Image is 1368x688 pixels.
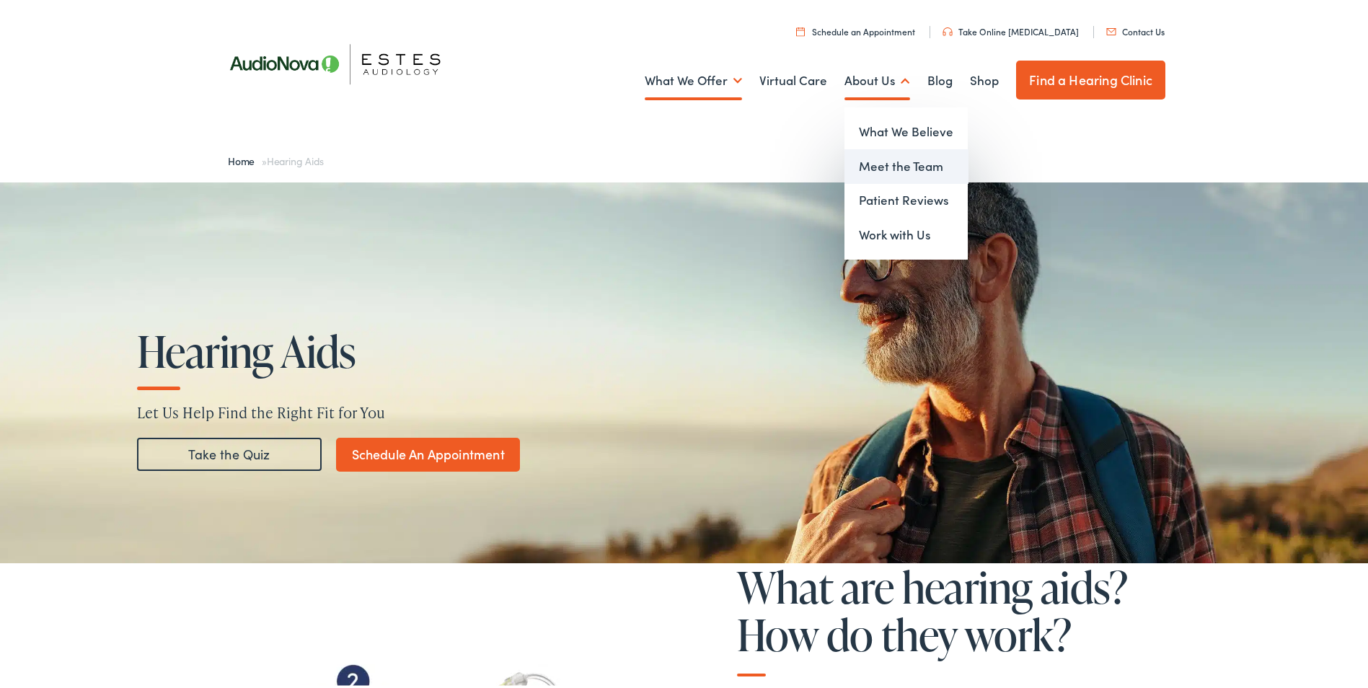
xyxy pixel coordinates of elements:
[796,24,805,33] img: utility icon
[844,112,968,146] a: What We Believe
[137,435,322,468] a: Take the Quiz
[943,25,953,33] img: utility icon
[844,146,968,181] a: Meet the Team
[267,151,324,165] span: Hearing Aids
[645,51,742,105] a: What We Offer
[844,215,968,250] a: Work with Us
[927,51,953,105] a: Blog
[737,560,1165,674] h2: What are hearing aids? How do they work?
[1016,58,1165,97] a: Find a Hearing Clinic
[137,399,1242,420] p: Let Us Help Find the Right Fit for You
[336,435,520,469] a: Schedule An Appointment
[228,151,262,165] a: Home
[137,325,575,372] h1: Hearing Aids
[970,51,999,105] a: Shop
[844,180,968,215] a: Patient Reviews
[844,51,910,105] a: About Us
[1106,22,1165,35] a: Contact Us
[796,22,915,35] a: Schedule an Appointment
[759,51,827,105] a: Virtual Care
[943,22,1079,35] a: Take Online [MEDICAL_DATA]
[1106,25,1116,32] img: utility icon
[228,151,324,165] span: »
